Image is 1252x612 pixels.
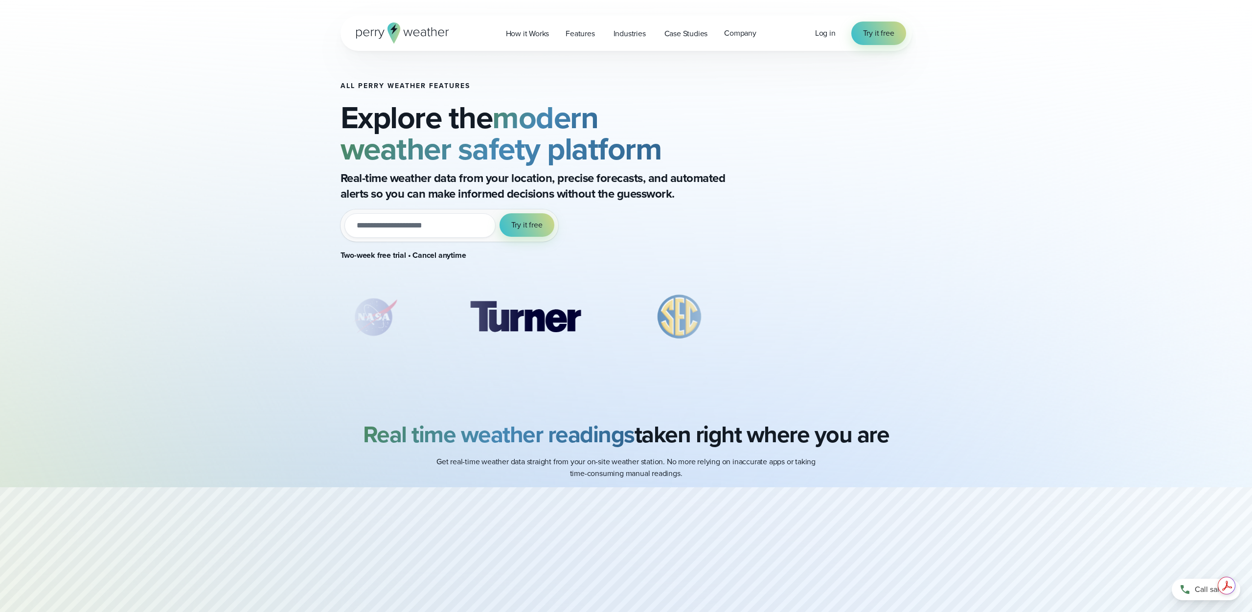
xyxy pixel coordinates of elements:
h1: All Perry Weather Features [341,82,765,90]
span: Features [566,28,594,40]
span: Call sales [1195,584,1227,595]
img: NASA.svg [340,293,409,341]
img: Turner-Construction_1.svg [455,293,594,341]
span: Case Studies [664,28,708,40]
div: 1 of 8 [340,293,409,341]
span: Try it free [511,219,543,231]
strong: Two-week free trial • Cancel anytime [341,249,466,261]
img: Amazon-Air.svg [764,293,903,341]
strong: modern weather safety platform [341,94,662,172]
div: slideshow [341,293,765,346]
div: 3 of 8 [642,293,717,341]
a: Case Studies [656,23,716,44]
img: %E2%9C%85-SEC.svg [642,293,717,341]
div: 4 of 8 [764,293,903,341]
p: Real-time weather data from your location, precise forecasts, and automated alerts so you can mak... [341,170,732,202]
a: Try it free [851,22,906,45]
strong: Real time weather readings [363,417,635,452]
a: Log in [815,27,836,39]
span: Industries [614,28,646,40]
span: How it Works [506,28,549,40]
a: How it Works [498,23,558,44]
a: Call sales [1172,579,1240,600]
h2: Explore the [341,102,765,164]
span: Company [724,27,756,39]
div: 2 of 8 [455,293,594,341]
h2: taken right where you are [363,421,889,448]
p: Get real-time weather data straight from your on-site weather station. No more relying on inaccur... [431,456,822,479]
span: Try it free [863,27,894,39]
button: Try it free [500,213,554,237]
